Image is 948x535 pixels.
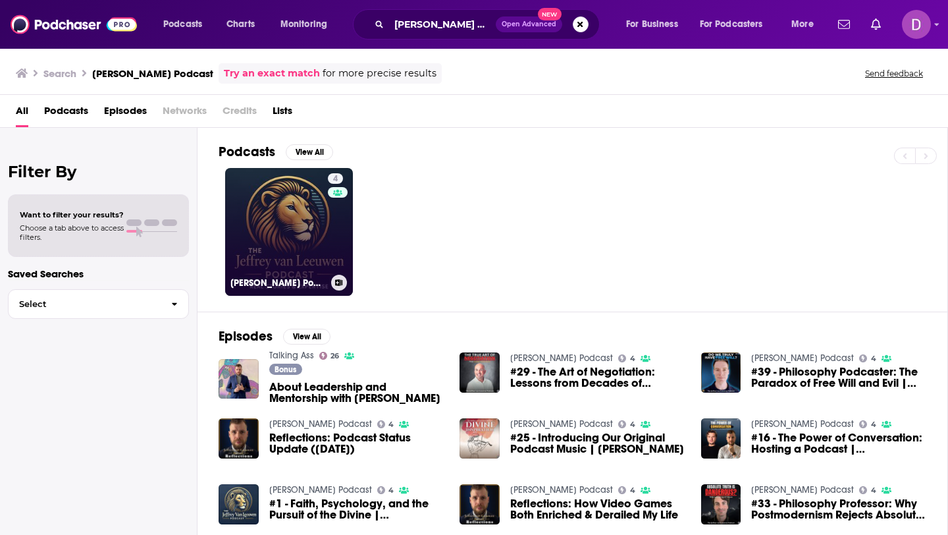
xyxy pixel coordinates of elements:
a: #25 - Introducing Our Original Podcast Music | Sofia Lasa [510,432,685,455]
h3: [PERSON_NAME] Podcast [92,67,213,80]
button: Select [8,289,189,319]
span: Select [9,300,161,308]
a: 26 [319,352,340,360]
a: Show notifications dropdown [866,13,886,36]
a: 4 [618,420,635,428]
span: 4 [630,488,635,493]
h2: Episodes [219,328,273,345]
a: Episodes [104,100,147,127]
button: Send feedback [861,68,927,79]
a: 4 [377,420,394,428]
img: #29 - The Art of Negotiation: Lessons from Decades of Experience | George van Houtem [460,352,500,393]
button: open menu [271,14,344,35]
a: #29 - The Art of Negotiation: Lessons from Decades of Experience | George van Houtem [510,366,685,389]
img: Reflections: Podcast Status Update (March 2025) [219,418,259,459]
span: #25 - Introducing Our Original Podcast Music | [PERSON_NAME] [510,432,685,455]
span: 26 [330,353,339,359]
a: #39 - Philosophy Podcaster: The Paradox of Free Will and Evil | Joel Bouchard [751,366,926,389]
span: Credits [223,100,257,127]
span: Networks [163,100,207,127]
a: 4 [618,486,635,494]
img: User Profile [902,10,931,39]
img: #25 - Introducing Our Original Podcast Music | Sofia Lasa [460,418,500,459]
h3: Search [43,67,76,80]
span: Logged in as donovan [902,10,931,39]
a: Reflections: Podcast Status Update (March 2025) [269,432,444,455]
span: For Podcasters [700,15,763,34]
a: PodcastsView All [219,144,333,160]
a: Jeffrey van Leeuwen Podcast [751,352,854,364]
span: #29 - The Art of Negotiation: Lessons from Decades of Experience | [PERSON_NAME] [510,366,685,389]
span: More [791,15,814,34]
img: Reflections: How Video Games Both Enriched & Derailed My Life [460,484,500,524]
a: 4 [859,486,876,494]
a: Jeffrey van Leeuwen Podcast [751,484,854,495]
a: Charts [218,14,263,35]
a: Jeffrey van Leeuwen Podcast [269,484,372,495]
span: Charts [226,15,255,34]
a: Jeffrey van Leeuwen Podcast [510,352,613,364]
span: Choose a tab above to access filters. [20,223,124,242]
a: Show notifications dropdown [833,13,855,36]
img: #1 - Faith, Psychology, and the Pursuit of the Divine | Marine Graaff [219,484,259,524]
a: 4 [859,354,876,362]
img: Podchaser - Follow, Share and Rate Podcasts [11,12,137,37]
img: About Leadership and Mentorship with Jeffrey van Leeuwen [219,359,259,399]
a: Podcasts [44,100,88,127]
button: Show profile menu [902,10,931,39]
span: About Leadership and Mentorship with [PERSON_NAME] [269,381,444,404]
button: open menu [154,14,219,35]
span: 4 [388,422,394,428]
span: 4 [871,422,876,428]
span: Want to filter your results? [20,210,124,219]
a: 4 [328,173,343,184]
img: #33 - Philosophy Professor: Why Postmodernism Rejects Absolute Truth | Anthony David Vernon [701,484,741,524]
a: Reflections: How Video Games Both Enriched & Derailed My Life [510,498,685,521]
a: 4 [618,354,635,362]
button: open menu [691,14,782,35]
span: New [538,8,562,20]
button: View All [283,329,330,345]
a: All [16,100,28,127]
span: Monitoring [280,15,327,34]
button: View All [286,144,333,160]
a: #1 - Faith, Psychology, and the Pursuit of the Divine | Marine Graaff [269,498,444,521]
img: #39 - Philosophy Podcaster: The Paradox of Free Will and Evil | Joel Bouchard [701,352,741,393]
span: Lists [273,100,292,127]
span: 4 [871,488,876,493]
span: #33 - Philosophy Professor: Why Postmodernism Rejects Absolute Truth | [PERSON_NAME] [751,498,926,521]
span: #1 - Faith, Psychology, and the Pursuit of the Divine | [PERSON_NAME] [269,498,444,521]
button: Open AdvancedNew [496,16,562,32]
span: 4 [871,356,876,362]
h2: Filter By [8,162,189,181]
a: 4 [859,420,876,428]
h3: [PERSON_NAME] Podcast [230,277,326,289]
button: open menu [782,14,830,35]
a: Jeffrey van Leeuwen Podcast [751,418,854,430]
a: About Leadership and Mentorship with Jeffrey van Leeuwen [269,381,444,404]
img: #16 - The Power of Conversation: Hosting a Podcast | Enrico Andreska [701,418,741,459]
span: for more precise results [323,66,436,81]
a: EpisodesView All [219,328,330,345]
a: #16 - The Power of Conversation: Hosting a Podcast | Enrico Andreska [751,432,926,455]
span: #39 - Philosophy Podcaster: The Paradox of Free Will and Evil | [PERSON_NAME] [751,366,926,389]
span: #16 - The Power of Conversation: Hosting a Podcast | [PERSON_NAME] [751,432,926,455]
a: 4[PERSON_NAME] Podcast [225,168,353,296]
span: Bonus [275,366,296,374]
span: Open Advanced [502,21,556,28]
button: open menu [617,14,695,35]
span: 4 [388,488,394,493]
a: Jeffrey van Leeuwen Podcast [510,418,613,430]
span: Podcasts [163,15,202,34]
span: Reflections: Podcast Status Update ([DATE]) [269,432,444,455]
